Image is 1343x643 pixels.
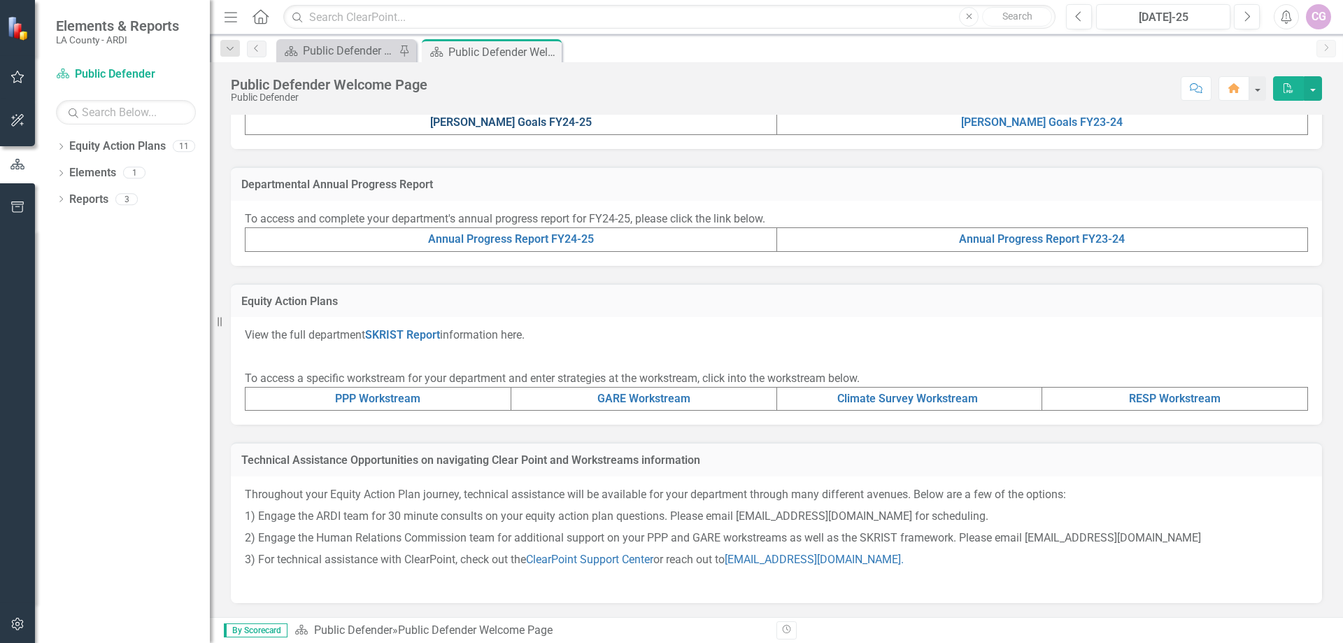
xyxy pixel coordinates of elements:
div: Public Defender [231,92,427,103]
p: To access and complete your department's annual progress report for FY24-25, please click the lin... [245,211,1308,227]
a: Annual Progress Report FY24-25 [428,232,594,246]
a: [EMAIL_ADDRESS][DOMAIN_NAME]. [725,553,904,566]
span: By Scorecard [224,623,287,637]
div: 11 [173,141,195,153]
a: Climate Survey Workstream [837,392,978,405]
a: Public Defender Welcome Page [280,42,395,59]
p: View the full department information here. [245,327,1308,346]
img: ClearPoint Strategy [7,16,31,41]
div: 1 [123,167,145,179]
a: ClearPoint Support Center [526,553,653,566]
input: Search Below... [56,100,196,125]
button: [DATE]-25 [1096,4,1230,29]
p: 1) Engage the ARDI team for 30 minute consults on your equity action plan questions. Please email... [245,506,1308,528]
h3: Departmental Annual Progress Report [241,178,1312,191]
a: Public Defender [56,66,196,83]
a: Elements [69,165,116,181]
a: [PERSON_NAME] Goals FY24-25 [430,115,592,129]
a: [PERSON_NAME] Goals FY23-24 [961,115,1123,129]
a: Reports [69,192,108,208]
button: CG [1306,4,1331,29]
a: Public Defender [314,623,392,637]
a: Annual Progress Report FY23-24 [959,232,1125,246]
div: Public Defender Welcome Page [231,77,427,92]
div: Public Defender Welcome Page [448,43,558,61]
h3: Technical Assistance Opportunities on navigating Clear Point and Workstreams information [241,454,1312,467]
div: Public Defender Welcome Page [303,42,395,59]
div: [DATE]-25 [1101,9,1225,26]
input: Search ClearPoint... [283,5,1056,29]
p: 2) Engage the Human Relations Commission team for additional support on your PPP and GARE workstr... [245,528,1308,549]
a: RESP Workstream [1129,392,1221,405]
div: » [294,623,766,639]
span: Search [1002,10,1032,22]
a: GARE Workstream [597,392,690,405]
span: Elements & Reports [56,17,179,34]
p: To access a specific workstream for your department and enter strategies at the workstream, click... [245,368,1308,387]
button: Search [982,7,1052,27]
div: 3 [115,193,138,205]
a: PPP Workstream [335,392,420,405]
small: LA County - ARDI [56,34,179,45]
h3: Equity Action Plans [241,295,1312,308]
p: Throughout your Equity Action Plan journey, technical assistance will be available for your depar... [245,487,1308,506]
div: Public Defender Welcome Page [398,623,553,637]
a: SKRIST Report [365,328,440,341]
a: Equity Action Plans [69,139,166,155]
p: 3) For technical assistance with ClearPoint, check out the or reach out to [245,549,1308,571]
